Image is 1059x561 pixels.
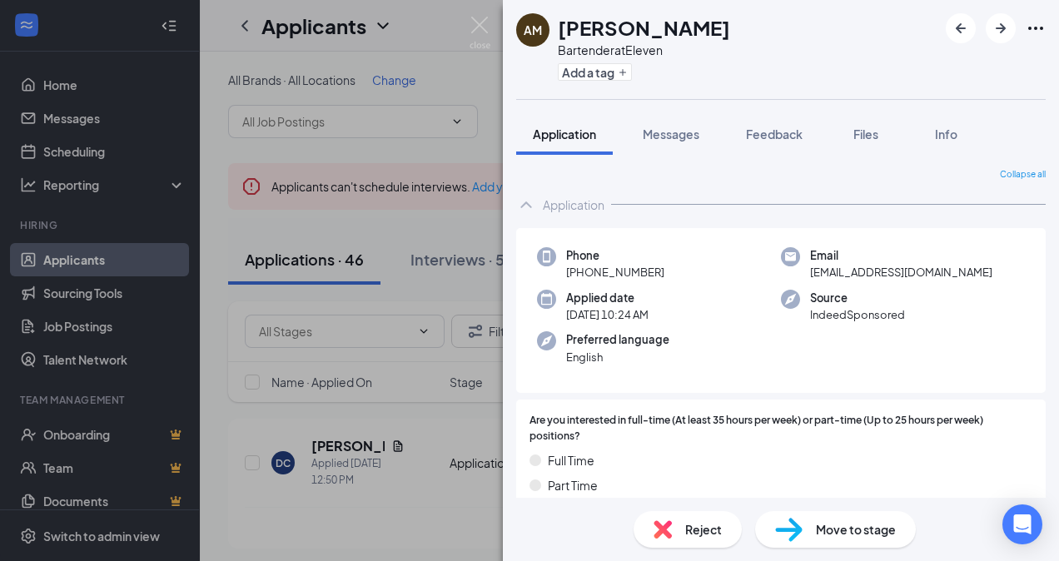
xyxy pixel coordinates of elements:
[558,63,632,81] button: PlusAdd a tag
[548,476,598,494] span: Part Time
[566,247,664,264] span: Phone
[1002,504,1042,544] div: Open Intercom Messenger
[618,67,628,77] svg: Plus
[1000,168,1046,181] span: Collapse all
[853,127,878,141] span: Files
[524,22,542,38] div: AM
[558,42,730,58] div: Bartender at Eleven
[566,290,649,306] span: Applied date
[986,13,1016,43] button: ArrowRight
[566,331,669,348] span: Preferred language
[533,127,596,141] span: Application
[816,520,896,539] span: Move to stage
[935,127,957,141] span: Info
[746,127,803,141] span: Feedback
[566,264,664,280] span: [PHONE_NUMBER]
[516,195,536,215] svg: ChevronUp
[643,127,699,141] span: Messages
[951,18,971,38] svg: ArrowLeftNew
[810,247,992,264] span: Email
[946,13,976,43] button: ArrowLeftNew
[548,451,594,469] span: Full Time
[1026,18,1046,38] svg: Ellipses
[529,413,1032,444] span: Are you interested in full-time (At least 35 hours per week) or part-time (Up to 25 hours per wee...
[810,290,905,306] span: Source
[558,13,730,42] h1: [PERSON_NAME]
[566,306,649,323] span: [DATE] 10:24 AM
[991,18,1011,38] svg: ArrowRight
[543,196,604,213] div: Application
[566,349,669,365] span: English
[810,306,905,323] span: IndeedSponsored
[810,264,992,280] span: [EMAIL_ADDRESS][DOMAIN_NAME]
[685,520,722,539] span: Reject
